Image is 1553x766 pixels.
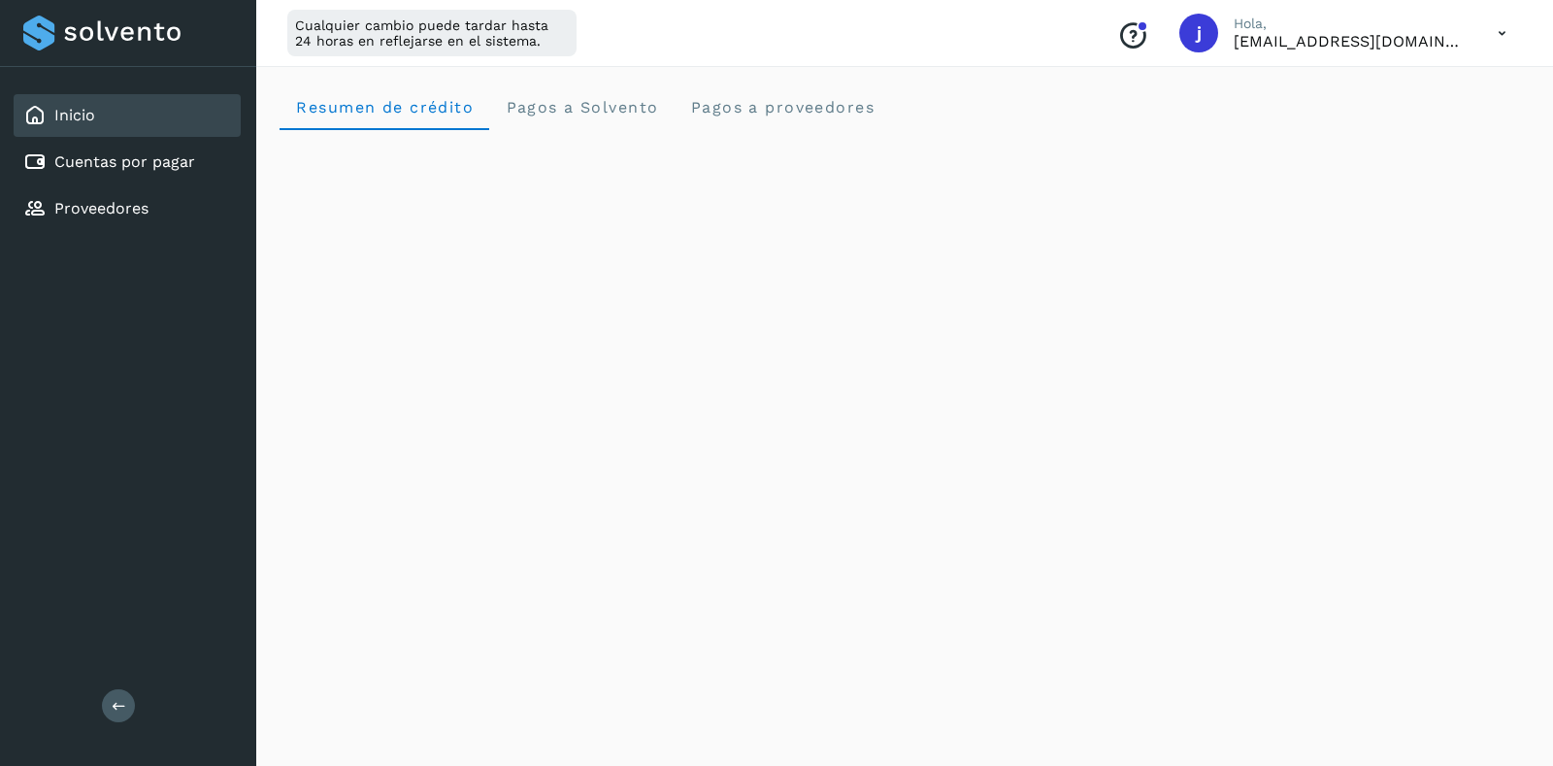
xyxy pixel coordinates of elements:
[14,94,241,137] div: Inicio
[54,199,149,217] a: Proveedores
[14,187,241,230] div: Proveedores
[14,141,241,183] div: Cuentas por pagar
[54,106,95,124] a: Inicio
[54,152,195,171] a: Cuentas por pagar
